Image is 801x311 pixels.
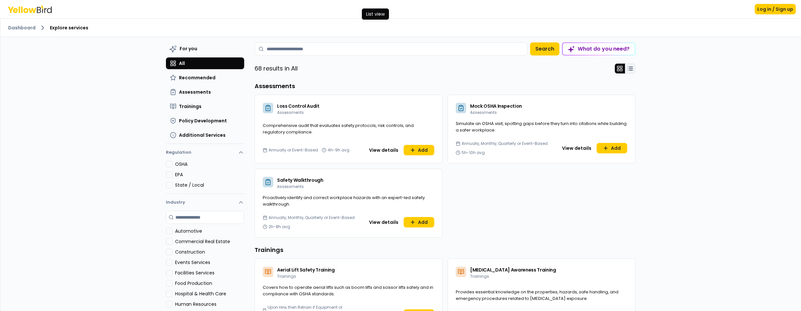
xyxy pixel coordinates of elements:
span: Comprehensive audit that evaluates safety protocols, risk controls, and regulatory compliance. [263,122,414,135]
span: Recommended [179,74,215,81]
label: Construction [175,249,244,255]
label: Facilities Services [175,270,244,276]
button: Recommended [166,72,244,84]
label: OSHA [175,161,244,167]
label: Events Services [175,259,244,266]
button: Add [404,145,434,155]
span: Provides essential knowledge on the properties, hazards, safe handling, and emergency procedures ... [456,289,618,302]
button: View details [365,145,402,155]
button: Trainings [166,101,244,112]
span: For you [180,45,197,52]
label: EPA [175,171,244,178]
button: View details [365,217,402,227]
span: Trainings [277,273,296,279]
h3: Trainings [255,245,635,255]
a: Dashboard [8,24,36,31]
span: Assessments [179,89,211,95]
button: Regulation [166,147,244,161]
div: Regulation [166,161,244,194]
button: Add [404,217,434,227]
span: 4h-9h avg [328,148,349,153]
button: Search [530,42,559,55]
span: Proactively identify and correct workplace hazards with an expert-led safety walkthrough. [263,194,425,207]
span: 5h-10h avg [462,150,485,155]
span: All [179,60,185,67]
span: Annually, Monthly, Quarterly or Event-Based [269,215,355,220]
span: Aerial Lift Safety Training [277,267,335,273]
span: Mock OSHA Inspection [470,103,522,109]
nav: breadcrumb [8,24,793,32]
span: Safety Walkthrough [277,177,323,183]
label: State / Local [175,182,244,188]
label: Food Production [175,280,244,287]
label: Human Resources [175,301,244,307]
span: Policy Development [179,117,227,124]
span: Annually, Monthly, Quarterly or Event-Based [462,141,548,146]
button: Additional Services [166,129,244,141]
span: Annually or Event-Based [269,148,318,153]
span: Trainings [470,273,489,279]
label: Hospital & Health Care [175,290,244,297]
label: Commercial Real Estate [175,238,244,245]
span: 2h-8h avg [269,224,290,229]
span: Assessments [277,110,304,115]
span: Explore services [50,24,88,31]
button: Log in / Sign up [755,4,796,14]
button: View details [558,143,595,153]
span: Assessments [470,110,497,115]
button: For you [166,42,244,55]
button: Assessments [166,86,244,98]
span: Trainings [179,103,201,110]
label: Automotive [175,228,244,234]
button: Add [597,143,627,153]
button: What do you need? [562,42,635,55]
span: Covers how to operate aerial lifts such as boom lifts and scissor lifts safely and in compliance ... [263,284,433,297]
span: Simulate an OSHA visit, spotting gaps before they turn into citations while building a safer work... [456,120,627,133]
span: Assessments [277,184,304,189]
h3: Assessments [255,82,635,91]
span: Loss Control Audit [277,103,319,109]
button: Industry [166,194,244,211]
p: 68 results in All [255,64,298,73]
div: What do you need? [563,43,635,55]
button: Policy Development [166,115,244,127]
span: [MEDICAL_DATA] Awareness Training [470,267,556,273]
button: All [166,57,244,69]
span: Additional Services [179,132,226,138]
